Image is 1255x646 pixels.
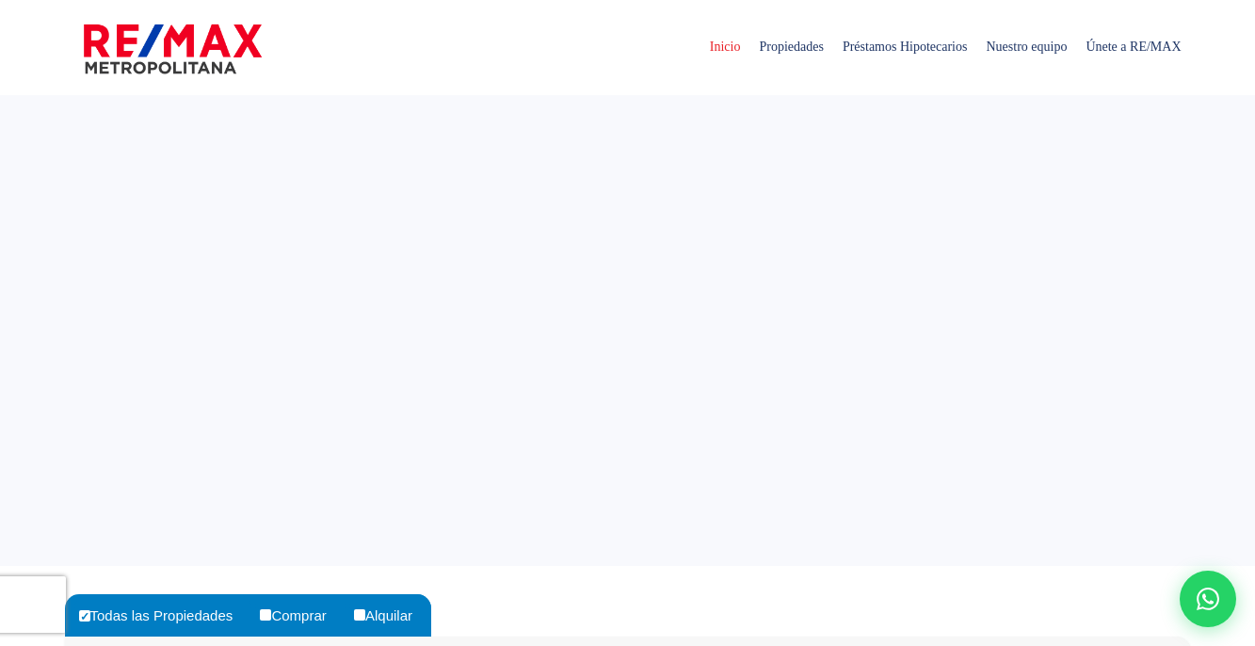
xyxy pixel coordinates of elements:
label: Alquilar [349,594,431,637]
label: Comprar [255,594,345,637]
span: Nuestro equipo [976,19,1076,75]
span: Propiedades [749,19,832,75]
span: Inicio [700,19,750,75]
input: Alquilar [354,609,365,621]
label: Todas las Propiedades [74,594,252,637]
span: Préstamos Hipotecarios [833,19,977,75]
input: Comprar [260,609,271,621]
span: Únete a RE/MAX [1076,19,1190,75]
img: remax-metropolitana-logo [84,21,262,77]
input: Todas las Propiedades [79,610,90,622]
